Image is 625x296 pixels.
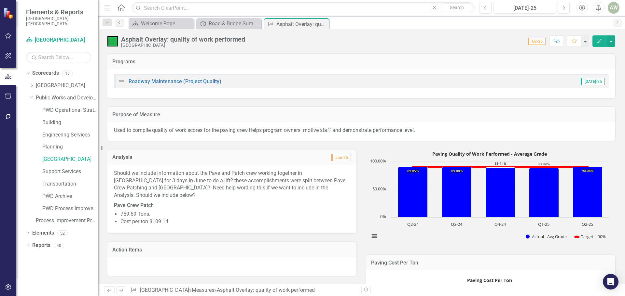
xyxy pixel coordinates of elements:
[467,277,512,283] text: Paving Cost Per Ton
[192,287,214,293] a: Measures
[582,168,593,173] text: 90.08%
[407,169,419,173] text: 89.85%
[581,78,605,85] span: [DATE]-25
[120,218,350,225] li: Cost per ton $109.14
[608,2,619,14] button: AW
[494,221,506,227] text: Q4-24
[36,217,98,225] a: Process Improvement Program
[198,19,260,28] a: Road & Bridge Summary Report
[398,167,603,217] g: Actual - Avg Grade, series 1 of 2. Bar series with 5 bars.
[36,82,98,89] a: [GEOGRAPHIC_DATA]
[130,19,192,28] a: Welcome Page
[62,71,73,76] div: 16
[331,154,351,161] span: Jun-25
[42,205,98,212] a: PWD Process Improvements
[42,143,98,151] a: Planning
[42,107,98,114] a: PWD Operational Strategy
[42,193,98,200] a: PWD Archive
[42,168,98,175] a: Support Services
[276,20,327,28] div: Asphalt Overlay: quality of work performed
[371,260,610,266] h3: Paving Cost Per Ton
[131,287,356,294] div: » »
[442,167,472,217] path: Q3-24, 89.875. Actual - Avg Grade.
[120,211,350,218] li: 759.69 Tons.
[36,94,98,102] a: Public Works and Development
[603,274,618,290] div: Open Intercom Messenger
[412,166,589,168] g: Target = 90%, series 2 of 2. Line with 5 data points.
[42,119,98,126] a: Building
[526,234,567,239] button: Show Actual - Avg Grade
[42,156,98,163] a: [GEOGRAPHIC_DATA]
[586,166,589,168] path: Q2-25, 90. Target = 90%.
[528,38,546,45] span: Q2-25
[432,151,547,157] text: Paving Quality of Work Performed - Average Grade
[486,168,515,217] path: Q4-24, 89.14285714. Actual - Avg Grade.
[209,19,260,28] div: Road & Bridge Summary Report
[26,8,91,16] span: Elements & Reports
[370,232,379,241] button: View chart menu, Paving Quality of Work Performed - Average Grade
[141,19,192,28] div: Welcome Page
[3,7,15,19] img: ClearPoint Strategy
[495,161,506,166] text: 89.14%
[107,36,118,46] img: On Target
[249,127,415,133] span: Helps program owners motive staff and demonstrate performance level.
[450,5,464,10] span: Search
[493,2,556,14] button: [DATE]-25
[455,166,458,168] path: Q3-24, 90. Target = 90%.
[112,59,610,65] h3: Programs
[112,247,352,253] h3: Action Items
[57,230,68,236] div: 52
[42,131,98,139] a: Engineering Services
[112,112,610,118] h3: Purpose of Measure
[32,242,50,249] a: Reports
[499,166,502,168] path: Q4-24, 90. Target = 90%.
[543,166,545,168] path: Q1-25, 90. Target = 90%.
[26,52,91,63] input: Search Below...
[132,2,475,14] input: Search ClearPoint...
[496,4,554,12] div: [DATE]-25
[370,158,386,164] text: 100.00%
[32,70,59,77] a: Scorecards
[114,170,350,200] p: Should we include information about the Pave and Patch crew working together in [GEOGRAPHIC_DATA]...
[114,202,154,208] strong: Pave Crew Patch
[217,287,315,293] div: Asphalt Overlay: quality of work performed
[407,221,419,227] text: Q2-24
[54,243,64,248] div: 40
[42,180,98,188] a: Transportation
[372,186,386,192] text: 50.00%
[118,77,125,85] img: Not Defined
[380,213,386,219] text: 0%
[26,36,91,44] a: [GEOGRAPHIC_DATA]
[440,3,473,12] button: Search
[582,221,593,227] text: Q2-25
[366,149,613,246] svg: Interactive chart
[575,234,606,239] button: Show Target = 90%
[538,221,549,227] text: Q1-25
[573,167,603,217] path: Q2-25, 90.07692308. Actual - Avg Grade.
[129,78,221,84] a: Roadway Maintenance (Project Quality)
[114,127,609,134] p: Used to compile quality of work scores for the paving crew.
[121,43,245,48] div: [GEOGRAPHIC_DATA]
[529,168,559,217] path: Q1-25, 87.8. Actual - Avg Grade.
[538,162,550,166] text: 87.80%
[451,169,463,173] text: 89.88%
[398,167,428,217] path: Q2-24, 89.84615385. Actual - Avg Grade.
[112,154,231,160] h3: Analysis
[140,287,189,293] a: [GEOGRAPHIC_DATA]
[121,36,245,43] div: Asphalt Overlay: quality of work performed
[32,229,54,237] a: Elements
[451,221,463,227] text: Q3-24
[412,166,414,168] path: Q2-24, 90. Target = 90%.
[26,16,91,27] small: [GEOGRAPHIC_DATA], [GEOGRAPHIC_DATA]
[366,149,615,246] div: Paving Quality of Work Performed - Average Grade. Highcharts interactive chart.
